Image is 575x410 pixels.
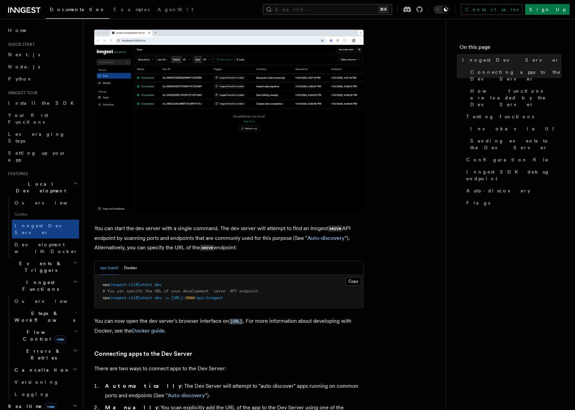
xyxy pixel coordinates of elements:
span: Versioning [14,379,59,385]
span: Events & Triggers [5,260,73,274]
span: Connecting apps to the Dev Server [470,69,562,82]
a: Documentation [46,2,109,19]
a: Python [5,73,79,85]
span: # You can specify the URL of your development `serve` API endpoint [103,289,258,293]
a: Auto-discovery [168,392,205,399]
li: : The Dev Server will attempt to "auto-discover" apps running on common ports and endpoints (See ... [103,381,364,400]
span: Guides [12,209,79,220]
a: Leveraging Steps [5,128,79,147]
span: Testing functions [466,113,534,120]
code: serve [200,245,214,251]
a: Inngest Dev Server [12,220,79,239]
button: Copy [345,277,361,286]
a: Install the SDK [5,97,79,109]
button: Docker [124,261,137,275]
span: Overview [14,200,84,206]
span: Sending events to the Dev Server [470,137,562,151]
div: Inngest Functions [5,295,79,400]
span: Errors & Retries [12,348,73,361]
span: new [55,336,66,343]
span: Invoke via UI [470,125,560,132]
button: Flow Controlnew [12,326,79,345]
span: npx [103,282,110,287]
a: Auto-discovery [464,185,562,197]
button: npx (npm) [100,261,119,275]
a: Flags [464,197,562,209]
span: inngest-cli@latest [110,295,152,300]
button: Events & Triggers [5,257,79,276]
kbd: ⌘K [379,6,388,13]
span: Documentation [50,7,105,12]
button: Search...⌘K [263,4,392,15]
a: Overview [12,295,79,307]
span: /api/inngest [195,295,223,300]
a: Connecting apps to the Dev Server [94,349,192,358]
span: Your first Functions [8,113,48,125]
span: Features [5,171,28,177]
img: Dev Server Demo [94,30,364,213]
a: Inngest Dev Server [460,54,562,66]
span: Inngest Dev Server [462,57,559,63]
p: You can now open the dev server's browser interface on . For more information about developing wi... [94,316,364,336]
span: Inngest tour [5,90,38,96]
span: Flags [466,199,490,206]
span: [URL]: [171,295,185,300]
code: serve [328,226,342,231]
a: Overview [12,197,79,209]
button: Inngest Functions [5,276,79,295]
a: Setting up your app [5,147,79,166]
a: Development with Docker [12,239,79,257]
a: Sign Up [525,4,570,15]
a: Examples [109,2,154,18]
span: Logging [14,391,49,397]
span: Local Development [5,181,73,194]
span: Leveraging Steps [8,131,65,144]
span: Realtime [5,403,56,410]
span: 3000 [185,295,195,300]
span: -u [164,295,169,300]
span: Quick start [5,42,35,47]
span: Inngest Functions [5,279,73,292]
a: Configuration file [464,154,562,166]
button: Errors & Retries [12,345,79,364]
button: Toggle dark mode [434,5,450,13]
span: Inngest SDK debug endpoint [466,168,562,182]
a: Sending events to the Dev Server [468,135,562,154]
button: Steps & Workflows [12,307,79,326]
a: [URL] [229,318,243,324]
code: [URL] [229,319,243,324]
span: npx [103,295,110,300]
a: Next.js [5,49,79,61]
span: Install the SDK [8,100,78,106]
span: Examples [113,7,149,12]
span: Inngest Dev Server [14,223,72,235]
button: Cancellation [12,364,79,376]
span: dev [155,282,162,287]
h4: On this page [460,43,562,54]
span: How functions are loaded by the Dev Server [470,88,562,108]
a: Inngest SDK debug endpoint [464,166,562,185]
a: How functions are loaded by the Dev Server [468,85,562,111]
span: Overview [14,298,84,304]
span: Configuration file [466,156,549,163]
span: Development with Docker [14,242,78,254]
a: Versioning [12,376,79,388]
a: Connecting apps to the Dev Server [468,66,562,85]
a: Logging [12,388,79,400]
span: Home [8,27,27,34]
span: dev [155,295,162,300]
span: Steps & Workflows [12,310,75,323]
span: Setting up your app [8,150,66,162]
a: Home [5,24,79,36]
span: Next.js [8,52,40,57]
a: AgentKit [154,2,197,18]
a: Contact sales [461,4,522,15]
span: Python [8,76,33,82]
a: Docker guide [132,327,165,334]
button: Local Development [5,178,79,197]
p: You can start the dev server with a single command. The dev server will attempt to find an Innges... [94,224,364,253]
span: Cancellation [12,367,70,373]
span: Auto-discovery [466,187,530,194]
a: Invoke via UI [468,123,562,135]
span: inngest-cli@latest [110,282,152,287]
